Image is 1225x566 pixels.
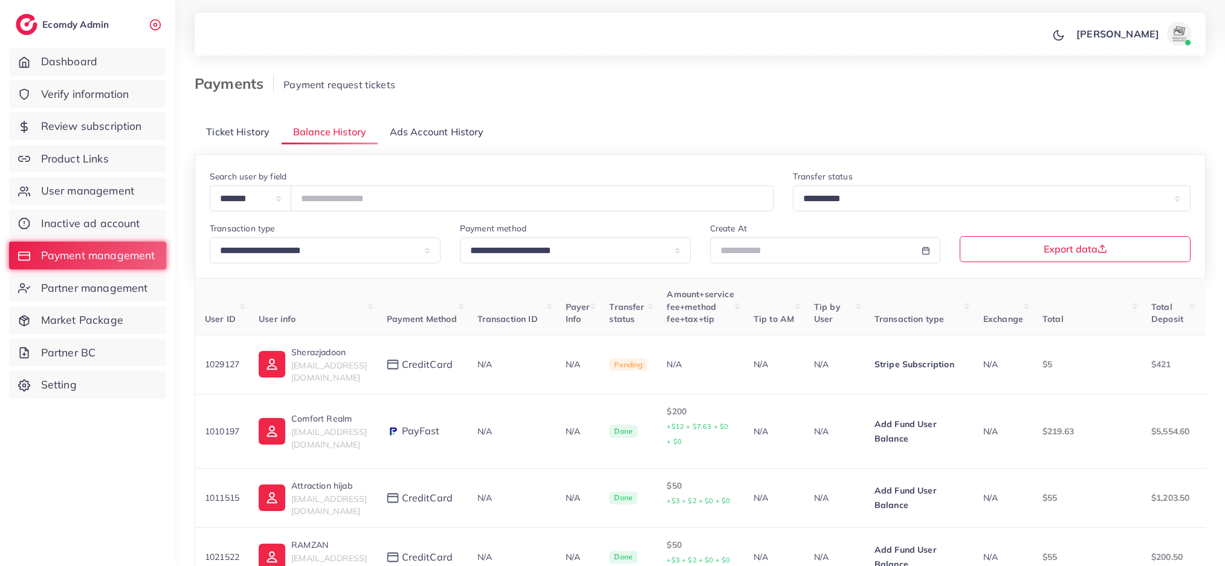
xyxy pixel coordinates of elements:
label: Payment method [460,222,526,234]
p: 1021522 [205,550,239,564]
span: Inactive ad account [41,216,140,231]
span: creditCard [402,358,453,371]
span: Partner management [41,280,148,296]
a: Market Package [9,306,166,334]
span: Transfer status [609,301,644,324]
a: Partner BC [9,339,166,367]
img: ic-user-info.36bf1079.svg [259,484,285,511]
p: $200 [667,404,734,449]
a: Dashboard [9,48,166,76]
span: Tip by User [814,301,841,324]
span: Payment request tickets [283,79,395,91]
small: +$3 + $2 + $0 + $0 [667,556,730,564]
p: 1029127 [205,357,239,371]
span: N/A [983,359,998,370]
span: Done [609,492,638,505]
button: Export data [960,236,1191,262]
span: N/A [983,492,998,503]
span: PayFast [402,424,440,438]
h2: Ecomdy Admin [42,19,112,30]
span: Export data [1044,244,1107,254]
img: payment [387,359,399,370]
a: Review subscription [9,112,166,140]
a: Product Links [9,145,166,173]
p: Sherazjadoon [291,345,367,359]
span: Verify information [41,86,129,102]
a: User management [9,177,166,205]
span: Done [609,425,638,438]
label: Create At [710,222,747,234]
img: payment [387,493,399,503]
p: RAMZAN [291,538,367,552]
div: N/A [667,358,734,370]
small: +$12 + $7.63 + $0 + $0 [667,422,728,446]
p: N/A [566,357,590,371]
label: Transaction type [210,222,275,234]
p: N/A [754,424,795,439]
p: Attraction hijab [291,478,367,493]
p: N/A [566,490,590,505]
img: payment [387,425,399,437]
a: logoEcomdy Admin [16,14,112,35]
span: Partner BC [41,345,96,361]
span: creditCard [402,491,453,505]
span: Ads Account History [390,125,484,139]
span: User ID [205,314,236,324]
p: Comfort Realm [291,411,367,426]
a: Verify information [9,80,166,108]
p: $200.50 [1151,550,1189,564]
span: Done [609,551,638,564]
p: $1,203.50 [1151,490,1189,505]
a: [PERSON_NAME]avatar [1070,22,1196,46]
p: [PERSON_NAME] [1076,27,1159,41]
span: Ticket History [206,125,270,139]
span: Setting [41,377,77,393]
span: N/A [477,359,492,370]
p: N/A [814,550,855,564]
span: Transaction ID [477,314,538,324]
span: N/A [477,552,492,562]
p: N/A [814,490,855,505]
img: payment [387,552,399,562]
span: $5 [1042,359,1052,370]
span: [EMAIL_ADDRESS][DOMAIN_NAME] [291,494,367,516]
label: Transfer status [793,170,852,182]
span: N/A [983,426,998,437]
p: $421 [1151,357,1189,371]
p: $5,554.60 [1151,424,1189,439]
p: N/A [754,490,795,505]
p: N/A [814,424,855,439]
p: N/A [566,550,590,564]
span: N/A [477,492,492,503]
img: logo [16,14,37,35]
span: Transaction type [874,314,945,324]
span: Payment Method [387,314,457,324]
span: Exchange [983,314,1023,324]
p: 1011515 [205,490,239,505]
p: Add Fund User Balance [874,483,964,512]
a: Setting [9,371,166,399]
span: User info [259,314,296,324]
img: ic-user-info.36bf1079.svg [259,351,285,378]
p: Stripe Subscription [874,357,964,371]
h3: Payments [195,75,274,92]
span: N/A [477,426,492,437]
p: $50 [667,478,734,508]
a: Partner management [9,274,166,302]
p: 1010197 [205,424,239,439]
p: $219.63 [1042,424,1132,439]
p: $55 [1042,550,1132,564]
span: Pending [609,358,647,371]
small: +$3 + $2 + $0 + $0 [667,497,730,505]
span: User management [41,183,134,199]
span: [EMAIL_ADDRESS][DOMAIN_NAME] [291,426,367,449]
span: creditCard [402,550,453,564]
p: Add Fund User Balance [874,417,964,446]
p: N/A [566,424,590,439]
span: Balance History [293,125,366,139]
p: N/A [754,550,795,564]
p: N/A [754,357,795,371]
img: ic-user-info.36bf1079.svg [259,418,285,445]
span: Amount+service fee+method fee+tax+tip [667,289,734,324]
span: Tip to AM [754,314,794,324]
